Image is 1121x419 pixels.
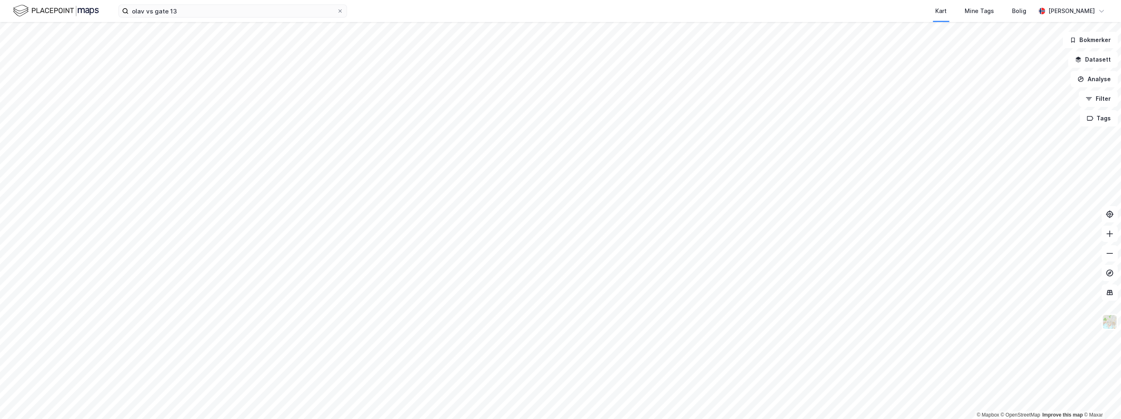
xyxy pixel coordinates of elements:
iframe: Chat Widget [1080,380,1121,419]
button: Filter [1079,91,1118,107]
a: Improve this map [1042,412,1083,418]
img: logo.f888ab2527a4732fd821a326f86c7f29.svg [13,4,99,18]
div: Mine Tags [965,6,994,16]
button: Analyse [1070,71,1118,87]
a: OpenStreetMap [1001,412,1040,418]
button: Tags [1080,110,1118,126]
img: Z [1102,314,1117,330]
div: Bolig [1012,6,1026,16]
a: Mapbox [976,412,999,418]
button: Bokmerker [1063,32,1118,48]
button: Datasett [1068,51,1118,68]
div: Kart [935,6,947,16]
div: Kontrollprogram for chat [1080,380,1121,419]
div: [PERSON_NAME] [1048,6,1095,16]
input: Søk på adresse, matrikkel, gårdeiere, leietakere eller personer [129,5,337,17]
